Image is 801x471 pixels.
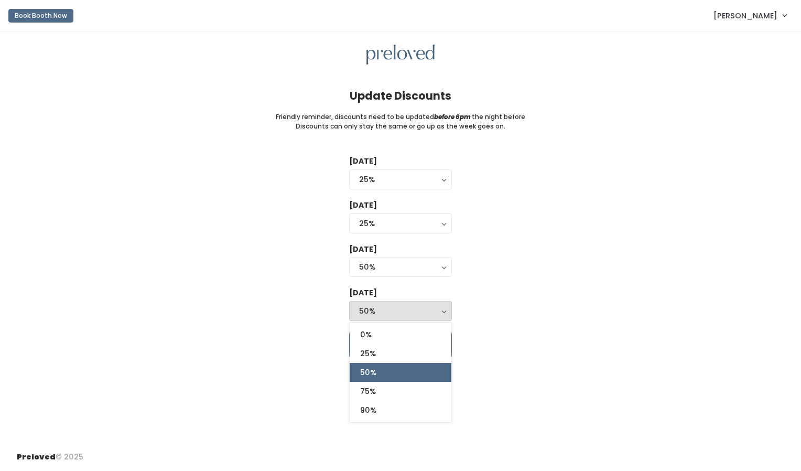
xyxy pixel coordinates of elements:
[349,257,452,277] button: 50%
[349,169,452,189] button: 25%
[360,329,372,340] span: 0%
[349,200,377,211] label: [DATE]
[349,156,377,167] label: [DATE]
[713,10,777,22] span: [PERSON_NAME]
[276,112,525,122] small: Friendly reminder, discounts need to be updated the night before
[359,218,442,229] div: 25%
[349,213,452,233] button: 25%
[360,404,376,416] span: 90%
[434,112,471,121] i: before 6pm
[350,90,451,102] h4: Update Discounts
[703,4,797,27] a: [PERSON_NAME]
[366,45,435,65] img: preloved logo
[360,386,376,397] span: 75%
[360,367,376,378] span: 50%
[359,174,442,185] div: 25%
[359,305,442,317] div: 50%
[349,287,377,298] label: [DATE]
[17,452,56,462] span: Preloved
[8,9,73,23] button: Book Booth Now
[349,244,377,255] label: [DATE]
[359,261,442,273] div: 50%
[17,443,83,463] div: © 2025
[296,122,505,131] small: Discounts can only stay the same or go up as the week goes on.
[360,348,376,359] span: 25%
[8,4,73,27] a: Book Booth Now
[349,301,452,321] button: 50%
